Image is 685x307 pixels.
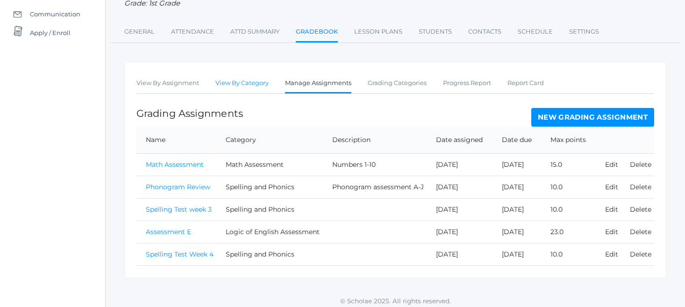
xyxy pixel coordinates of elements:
[427,176,492,199] td: [DATE]
[146,250,214,258] a: Spelling Test Week 4
[427,199,492,221] td: [DATE]
[605,228,618,236] a: Edit
[492,221,542,243] td: [DATE]
[419,22,452,41] a: Students
[630,183,651,191] a: Delete
[427,127,492,154] th: Date assigned
[630,160,651,169] a: Delete
[427,154,492,176] td: [DATE]
[507,74,544,93] a: Report Card
[354,22,402,41] a: Lesson Plans
[216,154,322,176] td: Math Assessment
[171,22,214,41] a: Attendance
[124,22,155,41] a: General
[230,22,279,41] a: Attd Summary
[541,127,596,154] th: Max points
[146,205,212,214] a: Spelling Test week 3
[492,199,542,221] td: [DATE]
[630,250,651,258] a: Delete
[216,243,322,266] td: Spelling and Phonics
[323,127,427,154] th: Description
[541,221,596,243] td: 23.0
[323,154,427,176] td: Numbers 1-10
[605,160,618,169] a: Edit
[605,183,618,191] a: Edit
[531,108,654,127] a: New Grading Assignment
[605,250,618,258] a: Edit
[146,183,210,191] a: Phonogram Review
[323,176,427,199] td: Phonogram assessment A-J
[368,74,427,93] a: Grading Categories
[136,127,216,154] th: Name
[216,221,322,243] td: Logic of English Assessment
[541,176,596,199] td: 10.0
[492,243,542,266] td: [DATE]
[630,205,651,214] a: Delete
[518,22,553,41] a: Schedule
[216,127,322,154] th: Category
[106,296,685,306] p: © Scholae 2025. All rights reserved.
[146,160,204,169] a: Math Assessment
[427,221,492,243] td: [DATE]
[492,154,542,176] td: [DATE]
[216,176,322,199] td: Spelling and Phonics
[541,154,596,176] td: 15.0
[569,22,599,41] a: Settings
[146,228,191,236] a: Assessment E
[541,243,596,266] td: 10.0
[30,23,71,42] span: Apply / Enroll
[468,22,501,41] a: Contacts
[296,22,338,43] a: Gradebook
[136,108,243,119] h1: Grading Assignments
[443,74,491,93] a: Progress Report
[216,199,322,221] td: Spelling and Phonics
[630,228,651,236] a: Delete
[492,127,542,154] th: Date due
[492,176,542,199] td: [DATE]
[427,243,492,266] td: [DATE]
[215,74,269,93] a: View By Category
[285,74,351,94] a: Manage Assignments
[136,74,199,93] a: View By Assignment
[605,205,618,214] a: Edit
[541,199,596,221] td: 10.0
[30,5,80,23] span: Communication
